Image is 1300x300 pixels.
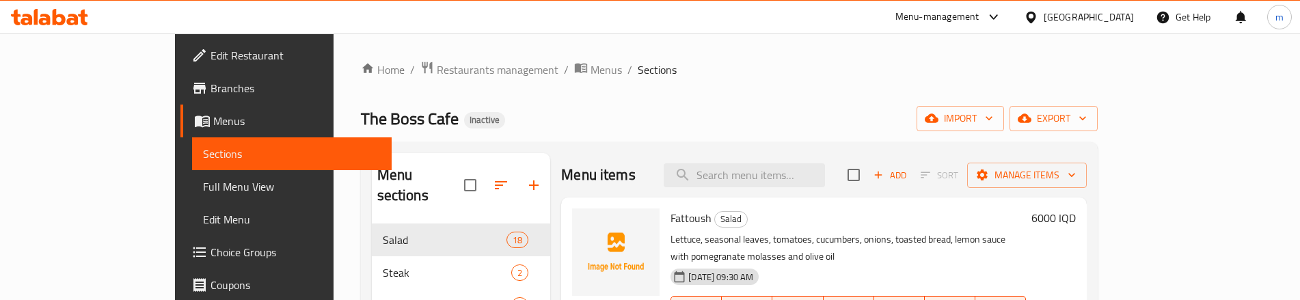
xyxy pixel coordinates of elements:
span: Full Menu View [203,178,381,195]
a: Choice Groups [180,236,392,269]
a: Edit Menu [192,203,392,236]
button: Manage items [967,163,1087,188]
span: Coupons [211,277,381,293]
span: Fattoush [671,208,712,228]
span: Manage items [978,167,1076,184]
span: Menus [591,62,622,78]
div: [GEOGRAPHIC_DATA] [1044,10,1134,25]
div: items [506,232,528,248]
a: Menus [180,105,392,137]
span: Select section [839,161,868,189]
a: Menus [574,61,622,79]
a: Full Menu View [192,170,392,203]
p: Lettuce, seasonal leaves, tomatoes, cucumbers, onions, toasted bread, lemon sauce with pomegranat... [671,231,1026,265]
span: Restaurants management [437,62,558,78]
div: Salad [714,211,748,228]
a: Branches [180,72,392,105]
span: Branches [211,80,381,96]
h2: Menu sections [377,165,465,206]
div: items [511,264,528,281]
div: Steak2 [372,256,551,289]
span: Steak [383,264,511,281]
span: Edit Restaurant [211,47,381,64]
a: Edit Restaurant [180,39,392,72]
span: Edit Menu [203,211,381,228]
button: import [917,106,1004,131]
h6: 6000 IQD [1031,208,1076,228]
span: Add [871,167,908,183]
span: import [927,110,993,127]
span: m [1275,10,1284,25]
span: Sections [638,62,677,78]
span: 18 [507,234,528,247]
div: Inactive [464,112,505,128]
h2: Menu items [561,165,636,185]
span: Sections [203,146,381,162]
img: Fattoush [572,208,660,296]
button: export [1010,106,1098,131]
a: Restaurants management [420,61,558,79]
span: Inactive [464,114,505,126]
button: Add [868,165,912,186]
span: Select section first [912,165,967,186]
nav: breadcrumb [361,61,1098,79]
div: Menu-management [895,9,979,25]
button: Add section [517,169,550,202]
span: Choice Groups [211,244,381,260]
span: Salad [383,232,506,248]
span: export [1020,110,1087,127]
span: The Boss Cafe [361,103,459,134]
a: Sections [192,137,392,170]
input: search [664,163,825,187]
span: Add item [868,165,912,186]
div: Salad18 [372,223,551,256]
span: Salad [715,211,747,227]
li: / [564,62,569,78]
span: Sort sections [485,169,517,202]
span: 2 [512,267,528,279]
span: [DATE] 09:30 AM [683,271,759,284]
li: / [627,62,632,78]
span: Menus [213,113,381,129]
span: Select all sections [456,171,485,200]
li: / [410,62,415,78]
